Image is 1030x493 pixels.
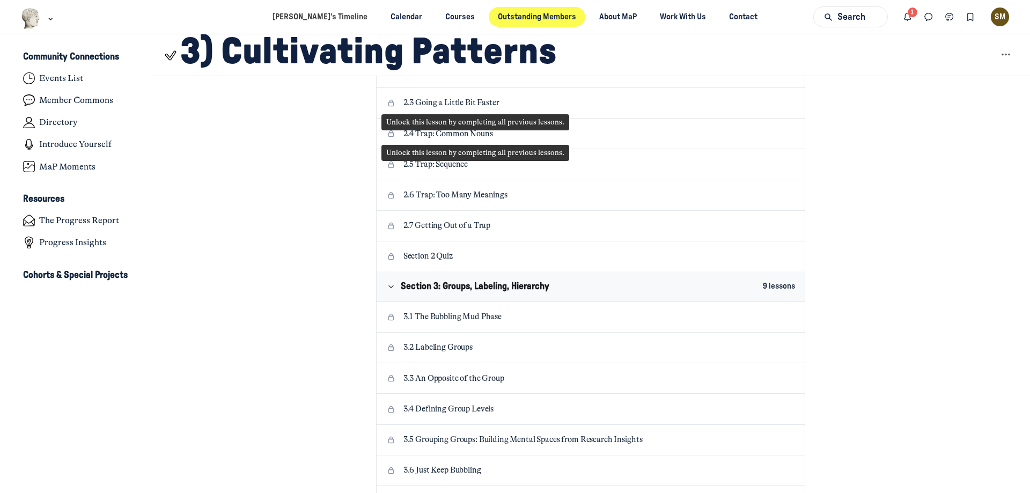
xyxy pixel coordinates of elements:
[386,466,396,475] svg: Lesson locked
[14,69,149,89] a: Events List
[21,7,56,30] button: Museums as Progress logo
[151,34,1030,76] header: Page Header
[403,373,796,385] p: 3.3 An Opposite of the Group
[995,45,1016,65] button: Space settings
[720,7,767,27] a: Contact
[386,374,396,382] svg: Lesson locked
[403,189,796,201] p: 2.6 Trap: Too Many Meanings
[14,211,149,231] a: The Progress Report
[386,436,396,444] svg: Lesson locked
[386,148,564,158] div: Unlock this lesson by completing all previous lessons.
[14,157,149,176] a: MaP Moments
[14,266,149,284] button: Cohorts & Special ProjectsExpand space
[377,87,805,118] a: Lesson locked2.3 Going a Little Bit Faster
[403,128,796,140] p: 2.4 Trap: Common Nouns
[181,30,557,80] h1: 3) Cultivating Patterns
[386,405,396,414] svg: Lesson locked
[39,73,83,84] h4: Events List
[386,252,396,261] svg: Lesson locked
[386,160,396,169] svg: Lesson locked
[14,113,149,133] a: Directory
[403,97,796,109] p: 2.3 Going a Little Bit Faster
[377,118,805,149] a: Lesson locked2.4 Trap: Common Nouns
[918,6,939,27] button: Direct messages
[403,311,796,323] p: 3.1 The Bubbling Mud Phase
[23,51,119,63] h3: Community Connections
[401,281,549,292] span: Section 3: Groups, Labeling, Hierarchy
[263,7,377,27] a: [PERSON_NAME]’s Timeline
[377,210,805,241] a: Lesson locked2.7 Getting Out of a Trap
[403,465,796,476] p: 3.6 Just Keep Bubbling
[377,332,805,363] a: Lesson locked3.2 Labeling Groups
[377,180,805,210] a: Lesson locked2.6 Trap: Too Many Meanings
[39,215,119,226] h4: The Progress Report
[377,363,805,393] a: Lesson locked3.3 An Opposite of the Group
[897,6,918,27] button: Notifications
[386,117,564,128] div: Unlock this lesson by completing all previous lessons.
[436,7,484,27] a: Courses
[651,7,716,27] a: Work With Us
[39,139,112,150] h4: Introduce Yourself
[489,7,586,27] a: Outstanding Members
[377,393,805,424] a: Lesson locked3.4 Defining Group Levels
[999,48,1013,62] svg: Space settings
[386,222,396,230] svg: Lesson locked
[590,7,646,27] a: About MaP
[14,48,149,67] button: Community ConnectionsCollapse space
[377,271,805,302] button: Section 3: Groups, Labeling, Hierarchy9 lessons
[381,7,431,27] a: Calendar
[403,342,796,354] p: 3.2 Labeling Groups
[403,159,796,171] p: 2.5 Trap: Sequence
[14,233,149,253] a: Progress Insights
[39,117,77,128] h4: Directory
[763,281,795,292] span: 9 lessons
[960,6,981,27] button: Bookmarks
[23,270,128,281] h3: Cohorts & Special Projects
[14,91,149,111] a: Member Commons
[403,220,796,232] p: 2.7 Getting Out of a Trap
[813,6,887,27] button: Search
[377,241,805,271] a: Lesson lockedSection 2 Quiz
[386,313,396,321] svg: Lesson locked
[23,194,64,205] h3: Resources
[386,99,396,107] svg: Lesson locked
[386,129,396,138] svg: Lesson locked
[377,455,805,485] a: Lesson locked3.6 Just Keep Bubbling
[377,424,805,455] a: Lesson locked3.5 Grouping Groups: Building Mental Spaces from Research Insights
[39,161,95,172] h4: MaP Moments
[377,149,805,179] a: Lesson locked2.5 Trap: Sequence
[403,403,796,415] p: 3.4 Defining Group Levels
[21,8,41,29] img: Museums as Progress logo
[14,190,149,209] button: ResourcesCollapse space
[14,135,149,154] a: Introduce Yourself
[939,6,960,27] button: Chat threads
[377,302,805,332] a: Lesson locked3.1 The Bubbling Mud Phase
[39,237,106,248] h4: Progress Insights
[403,434,796,446] p: 3.5 Grouping Groups: Building Mental Spaces from Research Insights
[991,8,1010,26] button: User menu options
[991,8,1010,26] div: SM
[39,95,113,106] h4: Member Commons
[403,251,796,262] p: Section 2 Quiz
[386,191,396,200] svg: Lesson locked
[386,343,396,352] svg: Lesson locked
